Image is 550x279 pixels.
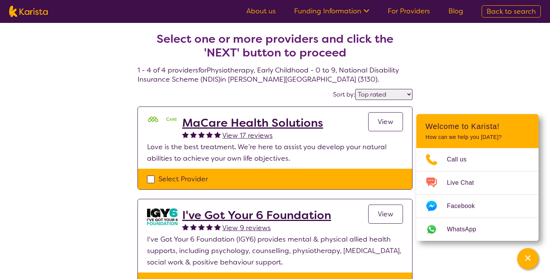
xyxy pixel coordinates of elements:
h2: Select one or more providers and click the 'NEXT' button to proceed [147,32,403,60]
img: fullstar [214,131,221,138]
img: fullstar [190,131,197,138]
label: Sort by: [333,90,355,98]
img: fullstar [214,224,221,230]
p: Love is the best treatment. We’re here to assist you develop your natural abilities to achieve yo... [147,141,403,164]
a: For Providers [388,6,430,16]
div: Channel Menu [416,114,539,241]
img: fullstar [206,224,213,230]
h2: Welcome to Karista! [425,122,529,131]
p: I've Got Your 6 Foundation (IGY6) provides mental & physical allied health supports, including ps... [147,234,403,268]
a: Funding Information [294,6,369,16]
img: fullstar [206,131,213,138]
img: fullstar [190,224,197,230]
a: MaCare Health Solutions [182,116,323,130]
span: Facebook [447,200,484,212]
p: How can we help you [DATE]? [425,134,529,140]
a: Blog [448,6,463,16]
ul: Choose channel [416,148,539,241]
a: About us [246,6,276,16]
img: aw0qclyvxjfem2oefjis.jpg [147,208,178,225]
a: View 17 reviews [222,130,273,141]
span: View [378,210,393,219]
a: View [368,205,403,224]
img: fullstar [182,224,189,230]
h4: 1 - 4 of 4 providers for Physiotherapy , Early Childhood - 0 to 9 , National Disability Insurance... [137,14,412,84]
a: View 9 reviews [222,222,271,234]
span: Call us [447,154,476,165]
span: View [378,117,393,126]
span: Live Chat [447,177,483,189]
a: Web link opens in a new tab. [416,218,539,241]
a: View [368,112,403,131]
span: Back to search [487,7,536,16]
img: fullstar [182,131,189,138]
span: WhatsApp [447,224,485,235]
img: fullstar [198,224,205,230]
span: View 17 reviews [222,131,273,140]
button: Channel Menu [517,248,539,269]
a: Back to search [482,5,541,18]
img: mgttalrdbt23wl6urpfy.png [147,116,178,124]
a: I've Got Your 6 Foundation [182,208,331,222]
img: fullstar [198,131,205,138]
img: Karista logo [9,6,48,17]
span: View 9 reviews [222,223,271,232]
